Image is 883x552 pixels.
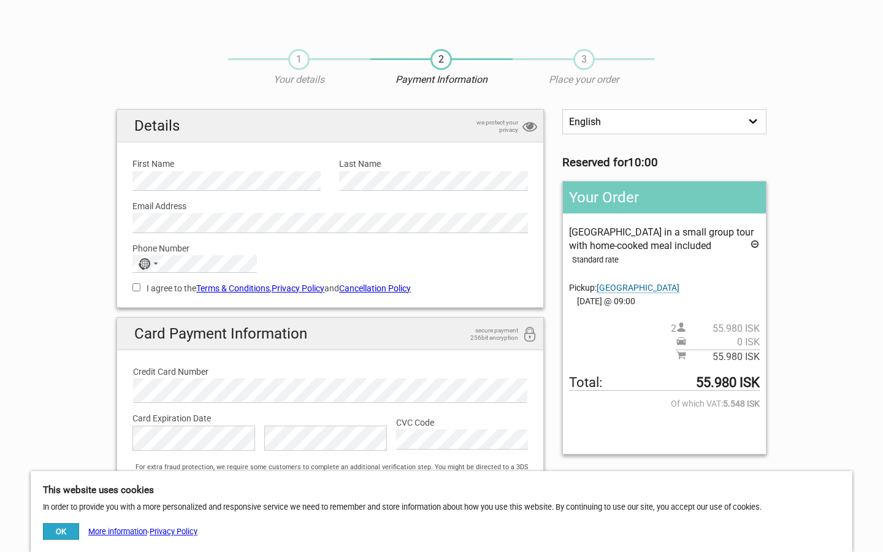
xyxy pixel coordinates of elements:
span: 2 person(s) [671,322,760,335]
span: Pickup price [676,335,760,349]
a: Privacy Policy [150,527,197,536]
button: OK [43,523,79,540]
h3: Reserved for [562,156,766,169]
i: privacy protection [522,119,537,136]
div: Standard rate [572,253,760,267]
span: 55.980 ISK [686,322,760,335]
label: Credit Card Number [133,365,527,378]
button: Selected country [133,256,164,272]
label: Email Address [132,199,528,213]
a: More information [88,527,147,536]
span: 1 [288,49,310,70]
label: First Name [132,157,321,171]
span: 55.980 ISK [686,350,760,364]
div: - [43,523,197,540]
span: Total to be paid [569,376,760,390]
i: 256bit encryption [522,327,537,343]
strong: 55.980 ISK [696,376,760,389]
p: Your details [228,73,370,86]
span: secure payment 256bit encryption [457,327,518,342]
span: Change pickup place [597,283,679,293]
strong: 5.548 ISK [723,397,760,410]
label: Last Name [339,157,527,171]
h5: This website uses cookies [43,483,840,497]
span: 2 [430,49,452,70]
a: Cancellation Policy [339,283,411,293]
label: Phone Number [132,242,528,255]
label: CVC Code [396,416,528,429]
label: Card Expiration Date [132,412,528,425]
p: Payment Information [370,73,513,86]
label: I agree to the , and [132,282,528,295]
span: [DATE] @ 09:00 [569,294,760,308]
span: Of which VAT: [569,397,760,410]
div: For extra fraud protection, we require some customers to complete an additional verification step... [129,461,543,502]
span: Subtotal [676,350,760,364]
h2: Card Payment Information [117,318,543,350]
span: we protect your privacy [457,119,518,134]
span: Pickup: [569,283,679,293]
a: Terms & Conditions [196,283,270,293]
span: [GEOGRAPHIC_DATA] in a small group tour with home-cooked meal included [569,226,754,251]
h2: Your Order [563,182,766,213]
a: Privacy Policy [272,283,324,293]
div: In order to provide you with a more personalized and responsive service we need to remember and s... [31,471,852,552]
span: 3 [573,49,595,70]
h2: Details [117,110,543,142]
p: Place your order [513,73,655,86]
span: 0 ISK [686,335,760,349]
strong: 10:00 [628,156,658,169]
